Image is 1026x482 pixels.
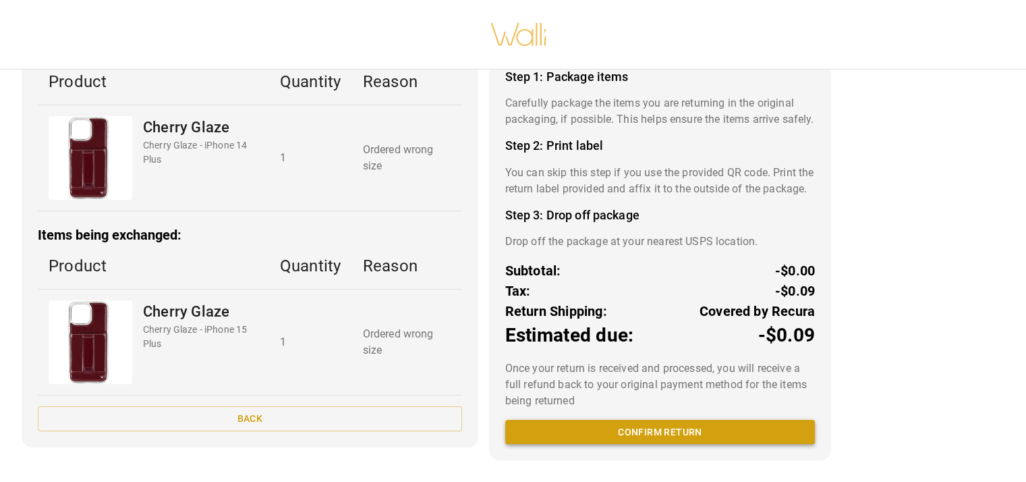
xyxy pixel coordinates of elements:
[505,281,531,301] p: Tax:
[700,301,815,321] p: Covered by Recura
[143,323,258,351] p: Cherry Glaze - iPhone 15 Plus
[143,138,258,167] p: Cherry Glaze - iPhone 14 Plus
[490,5,548,63] img: walli-inc.myshopify.com
[505,165,815,197] p: You can skip this step if you use the provided QR code. Print the return label provided and affix...
[363,70,451,94] p: Reason
[280,334,341,350] p: 1
[775,261,815,281] p: -$0.00
[505,234,815,250] p: Drop off the package at your nearest USPS location.
[505,301,607,321] p: Return Shipping:
[775,281,815,301] p: -$0.09
[143,116,258,138] p: Cherry Glaze
[505,261,561,281] p: Subtotal:
[505,321,634,350] p: Estimated due:
[505,208,815,223] h4: Step 3: Drop off package
[280,254,341,278] p: Quantity
[38,406,462,431] button: Back
[280,70,341,94] p: Quantity
[38,227,462,243] h3: Items being exchanged:
[505,138,815,153] h4: Step 2: Print label
[505,95,815,128] p: Carefully package the items you are returning in the original packaging, if possible. This helps ...
[280,150,341,166] p: 1
[758,321,815,350] p: -$0.09
[49,70,258,94] p: Product
[363,254,451,278] p: Reason
[505,420,815,445] button: Confirm return
[143,300,258,323] p: Cherry Glaze
[49,254,258,278] p: Product
[505,70,815,84] h4: Step 1: Package items
[363,326,451,358] p: Ordered wrong size
[505,360,815,409] p: Once your return is received and processed, you will receive a full refund back to your original ...
[363,142,451,174] p: Ordered wrong size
